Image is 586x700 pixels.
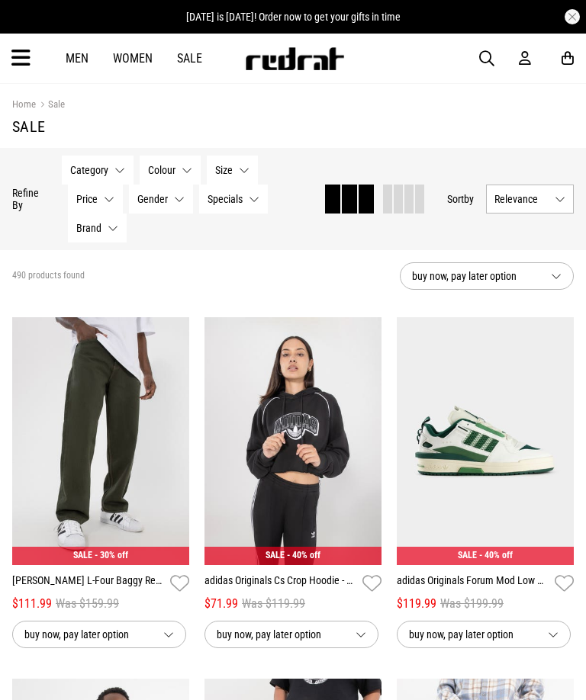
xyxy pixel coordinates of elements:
[207,156,258,185] button: Size
[62,156,134,185] button: Category
[412,267,539,285] span: buy now, pay later option
[204,317,382,565] img: Adidas Originals Cs Crop Hoodie - Womens in Black
[68,185,123,214] button: Price
[12,573,164,595] a: [PERSON_NAME] L-Four Baggy Relaxed Pants
[70,164,108,176] span: Category
[36,98,65,113] a: Sale
[68,214,127,242] button: Brand
[12,98,36,110] a: Home
[12,117,574,136] h1: Sale
[12,621,186,648] button: buy now, pay later option
[66,51,89,66] a: Men
[76,193,98,205] span: Price
[204,573,356,595] a: adidas Originals Cs Crop Hoodie - Womens
[95,550,128,560] span: - 30% off
[12,595,52,613] span: $111.99
[137,193,168,205] span: Gender
[177,51,202,66] a: Sale
[148,164,175,176] span: Colour
[113,51,153,66] a: Women
[208,193,243,205] span: Specials
[12,187,39,211] p: Refine By
[266,550,285,560] span: SALE
[458,550,477,560] span: SALE
[397,573,549,595] a: adidas Originals Forum Mod Low Shoes
[140,156,201,185] button: Colour
[129,185,193,214] button: Gender
[24,625,151,644] span: buy now, pay later option
[287,550,320,560] span: - 40% off
[215,164,233,176] span: Size
[56,595,119,613] span: Was $159.99
[397,621,571,648] button: buy now, pay later option
[479,550,513,560] span: - 40% off
[244,47,345,70] img: Redrat logo
[464,193,474,205] span: by
[73,550,92,560] span: SALE
[204,621,378,648] button: buy now, pay later option
[397,595,436,613] span: $119.99
[440,595,504,613] span: Was $199.99
[204,595,238,613] span: $71.99
[217,625,343,644] span: buy now, pay later option
[400,262,574,290] button: buy now, pay later option
[397,317,574,565] img: Adidas Originals Forum Mod Low Shoes in White
[186,11,401,23] span: [DATE] is [DATE]! Order now to get your gifts in time
[494,193,549,205] span: Relevance
[447,190,474,208] button: Sortby
[76,222,101,234] span: Brand
[409,625,536,644] span: buy now, pay later option
[12,270,85,282] span: 490 products found
[12,317,189,565] img: Lee L-four Baggy Relaxed Pants in Green
[486,185,574,214] button: Relevance
[199,185,268,214] button: Specials
[242,595,305,613] span: Was $119.99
